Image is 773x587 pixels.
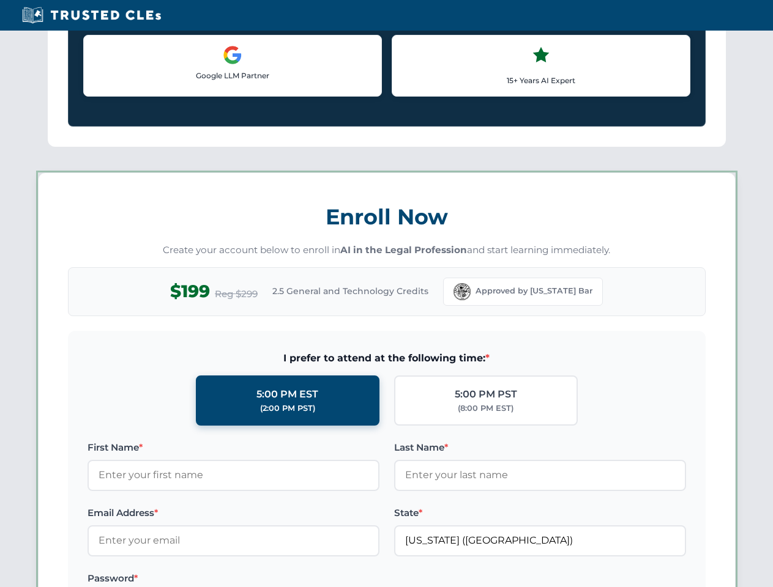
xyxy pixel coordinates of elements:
label: Last Name [394,440,686,455]
p: Google LLM Partner [94,70,372,81]
span: 2.5 General and Technology Credits [272,284,428,298]
input: Florida (FL) [394,525,686,556]
strong: AI in the Legal Profession [340,244,467,256]
p: 15+ Years AI Expert [402,75,680,86]
span: $199 [170,278,210,305]
label: Email Address [88,506,379,520]
div: 5:00 PM EST [256,386,318,402]
h3: Enroll Now [68,198,706,236]
span: I prefer to attend at the following time: [88,350,686,366]
label: First Name [88,440,379,455]
span: Approved by [US_STATE] Bar [476,285,592,297]
img: Florida Bar [454,283,471,300]
div: 5:00 PM PST [455,386,517,402]
label: State [394,506,686,520]
img: Trusted CLEs [18,6,165,24]
input: Enter your last name [394,460,686,490]
div: (8:00 PM EST) [458,402,513,415]
div: (2:00 PM PST) [260,402,315,415]
label: Password [88,571,379,586]
input: Enter your email [88,525,379,556]
input: Enter your first name [88,460,379,490]
img: Google [223,45,242,65]
span: Reg $299 [215,287,258,301]
p: Create your account below to enroll in and start learning immediately. [68,243,706,257]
